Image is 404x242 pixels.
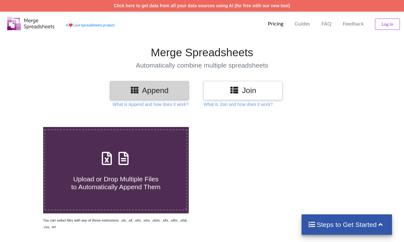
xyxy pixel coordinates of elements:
h3: Append [115,86,184,95]
p: What is Append and how does it work? [113,101,188,107]
span: Feedback [343,21,364,26]
h3: Join [208,86,278,95]
a: AheartLove Spreadsheets product [66,23,115,27]
p: What is Join and how does it work? [204,101,273,107]
p: FAQ [321,20,332,27]
i: You can select files with any of these extensions: .xls, .xlt, .xlm, .xlsx, .xlsm, .xltx, .xltm, ... [43,218,188,229]
span: Upload or Drop Multiple Files to Automatically Append Them [71,175,160,190]
img: Logo.png [7,17,55,30]
button: Log In [375,19,400,30]
span: heart [68,23,73,27]
p: Pricing [268,20,283,27]
a: Click here to get data from all your data sources using AI (for free with our new tool) [114,3,290,8]
h4: Steps to Get Started [308,221,386,228]
p: Guides [295,20,310,27]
